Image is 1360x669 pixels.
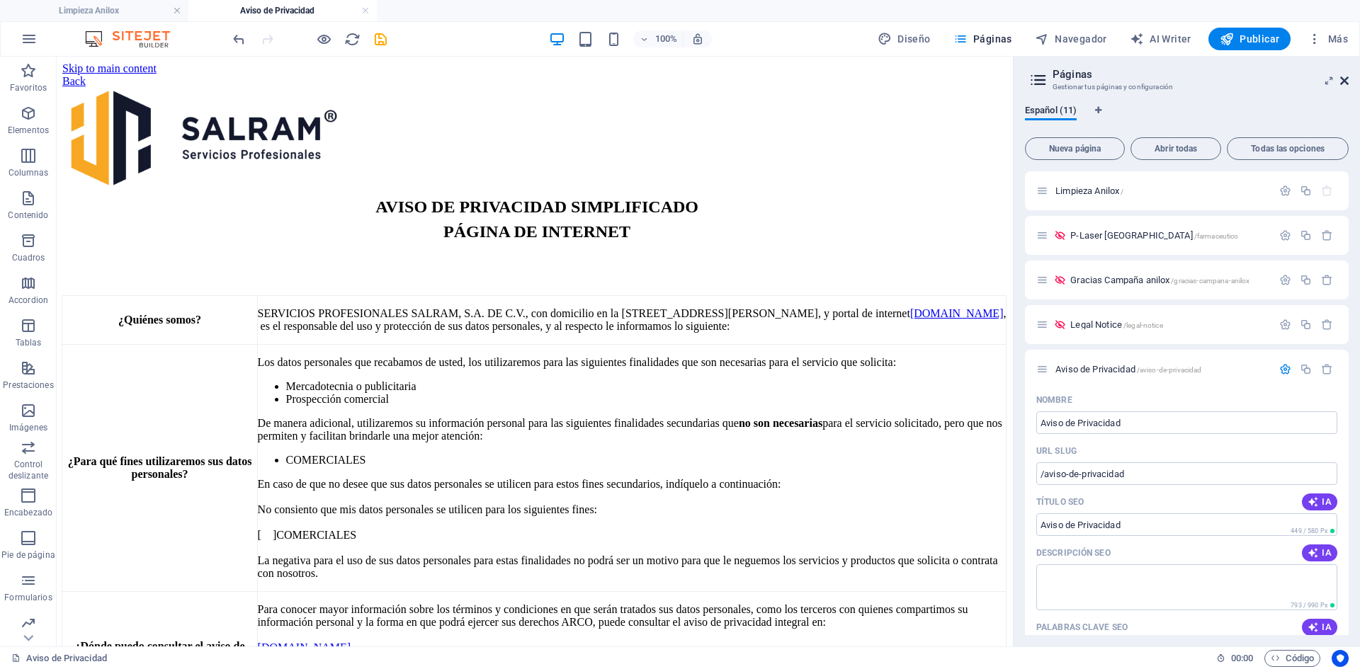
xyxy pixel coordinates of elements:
[1321,363,1333,375] div: Eliminar
[10,82,47,93] p: Favoritos
[1121,188,1123,195] span: /
[1053,81,1320,93] h3: Gestionar tus páginas y configuración
[188,3,377,18] h4: Aviso de Privacidad
[1321,274,1333,286] div: Eliminar
[1055,185,1123,196] span: Haz clic para abrir la página
[1300,185,1312,197] div: Duplicar
[1279,319,1291,331] div: Configuración
[1051,365,1272,374] div: Aviso de Privacidad/aviso-de-privacidad
[1308,32,1348,46] span: Más
[1130,32,1191,46] span: AI Writer
[1321,319,1333,331] div: Eliminar
[1137,144,1215,153] span: Abrir todas
[1300,274,1312,286] div: Duplicar
[4,592,52,603] p: Formularios
[12,252,45,263] p: Cuadros
[1066,231,1272,240] div: P-Laser [GEOGRAPHIC_DATA]/farmaceutico
[1036,622,1128,633] p: Palabras clave SEO
[1123,321,1163,329] span: /legal-notice
[1070,319,1162,330] span: Haz clic para abrir la página
[8,167,49,178] p: Columnas
[1220,32,1280,46] span: Publicar
[1036,445,1077,457] label: Última parte de la URL para esta página
[230,30,247,47] button: undo
[81,30,188,47] img: Editor Logo
[948,28,1018,50] button: Páginas
[1288,526,1337,536] span: Longitud de píxeles calculada en los resultados de búsqueda
[16,337,42,348] p: Tablas
[1035,32,1107,46] span: Navegador
[872,28,936,50] button: Diseño
[1300,319,1312,331] div: Duplicar
[1031,144,1118,153] span: Nueva página
[1,549,55,561] p: Pie de página
[1036,547,1111,559] label: El texto en los resultados de búsqueda y redes sociales
[1194,232,1239,240] span: /farmaceutico
[878,32,931,46] span: Diseño
[1036,394,1072,406] p: Nombre
[1279,229,1291,241] div: Configuración
[1271,650,1314,667] span: Código
[1137,366,1202,374] span: /aviso-de-privacidad
[1321,229,1333,241] div: Eliminar
[1321,185,1333,197] div: La página principal no puede eliminarse
[3,379,53,391] p: Prestaciones
[1288,600,1337,610] span: Longitud de píxeles calculada en los resultados de búsqueda
[1300,229,1312,241] div: Duplicar
[1053,68,1349,81] h2: Páginas
[1231,650,1253,667] span: 00 00
[1070,275,1249,285] span: Haz clic para abrir la página
[1066,320,1272,329] div: Legal Notice/legal-notice
[1227,137,1349,160] button: Todas las opciones
[373,31,389,47] i: Guardar (Ctrl+S)
[1036,547,1111,559] p: Descripción SEO
[1036,496,1084,508] p: Título SEO
[953,32,1012,46] span: Páginas
[8,125,49,136] p: Elementos
[372,30,389,47] button: save
[1208,28,1291,50] button: Publicar
[1124,28,1197,50] button: AI Writer
[633,30,684,47] button: 100%
[1332,650,1349,667] button: Usercentrics
[1264,650,1320,667] button: Código
[1279,274,1291,286] div: Configuración
[1302,619,1337,636] button: IA
[1279,363,1291,375] div: Configuración
[1291,602,1327,609] span: 793 / 990 Px
[315,30,332,47] button: Haz clic para salir del modo de previsualización y seguir editando
[1051,186,1272,195] div: Limpieza Anilox/
[1055,364,1201,374] span: Haz clic para abrir la página
[1216,650,1254,667] h6: Tiempo de la sesión
[1233,144,1342,153] span: Todas las opciones
[11,650,107,667] a: Haz clic para cancelar la selección y doble clic para abrir páginas
[344,31,361,47] i: Volver a cargar página
[691,33,704,45] i: Al redimensionar, ajustar el nivel de zoom automáticamente para ajustarse al dispositivo elegido.
[1025,105,1349,132] div: Pestañas de idiomas
[1308,496,1332,508] span: IA
[1130,137,1221,160] button: Abrir todas
[1279,185,1291,197] div: Configuración
[344,30,361,47] button: reload
[1241,653,1243,663] span: :
[6,6,100,18] a: Skip to main content
[1036,445,1077,457] p: URL SLUG
[1025,102,1077,122] span: Español (11)
[1300,363,1312,375] div: Duplicar
[1308,547,1332,559] span: IA
[1302,544,1337,561] button: IA
[1302,28,1354,50] button: Más
[8,210,48,221] p: Contenido
[1308,622,1332,633] span: IA
[1036,564,1337,610] textarea: El texto en los resultados de búsqueda y redes sociales
[1029,28,1113,50] button: Navegador
[8,295,48,306] p: Accordion
[1025,137,1125,160] button: Nueva página
[1070,230,1238,241] span: Haz clic para abrir la página
[1036,496,1084,508] label: El título de la página en los resultados de búsqueda y en las pestañas del navegador
[1036,513,1337,536] input: El título de la página en los resultados de búsqueda y en las pestañas del navegador
[1066,275,1272,285] div: Gracias Campaña anilox/gracias-campana-anilox
[4,507,52,518] p: Encabezado
[1302,493,1337,510] button: IA
[872,28,936,50] div: Diseño (Ctrl+Alt+Y)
